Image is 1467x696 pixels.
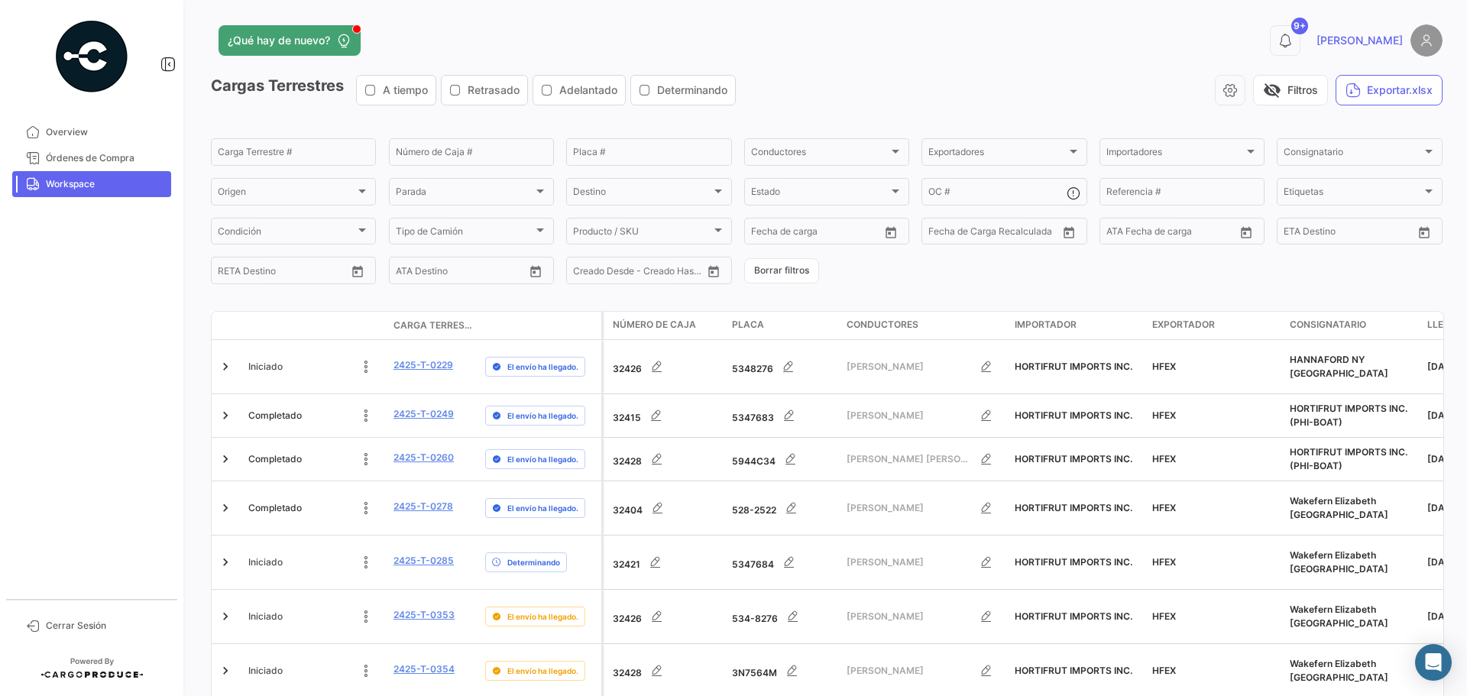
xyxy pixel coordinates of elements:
[211,75,740,105] h3: Cargas Terrestres
[847,664,971,678] span: [PERSON_NAME]
[1106,228,1153,239] input: ATA Desde
[357,76,436,105] button: A tiempo
[1290,318,1366,332] span: Consignatario
[248,409,302,422] span: Completado
[732,400,834,431] div: 5347683
[1015,665,1132,676] span: HORTIFRUT IMPORTS INC.
[53,18,130,95] img: powered-by.png
[613,444,720,474] div: 32428
[218,663,233,678] a: Expand/Collapse Row
[1152,556,1176,568] span: HFEX
[453,267,514,278] input: ATA Hasta
[657,83,727,98] span: Determinando
[1152,318,1215,332] span: Exportador
[1009,312,1146,339] datatable-header-cell: Importador
[1316,33,1403,48] span: [PERSON_NAME]
[1152,665,1176,676] span: HFEX
[507,665,578,677] span: El envío ha llegado.
[242,319,387,332] datatable-header-cell: Estado
[533,76,625,105] button: Adelantado
[46,151,165,165] span: Órdenes de Compra
[507,361,578,373] span: El envío ha llegado.
[46,125,165,139] span: Overview
[248,360,283,374] span: Iniciado
[1015,361,1132,372] span: HORTIFRUT IMPORTS INC.
[479,319,601,332] datatable-header-cell: Delay Status
[1290,604,1388,629] span: Wakefern Elizabeth NJ
[248,501,302,515] span: Completado
[613,493,720,523] div: 32404
[468,83,520,98] span: Retrasado
[346,260,369,283] button: Open calendar
[1164,228,1225,239] input: ATA Hasta
[12,119,171,145] a: Overview
[228,33,330,48] span: ¿Qué hay de nuevo?
[726,312,840,339] datatable-header-cell: Placa
[631,76,735,105] button: Determinando
[218,189,355,199] span: Origen
[46,619,165,633] span: Cerrar Sesión
[1415,644,1452,681] div: Abrir Intercom Messenger
[1015,453,1132,465] span: HORTIFRUT IMPORTS INC.
[46,177,165,191] span: Workspace
[732,493,834,523] div: 528-2522
[1263,81,1281,99] span: visibility_off
[1290,403,1407,428] span: HORTIFRUT IMPORTS INC. (PHI-BOAT)
[732,547,834,578] div: 5347684
[1253,75,1328,105] button: visibility_offFiltros
[744,258,819,283] button: Borrar filtros
[1290,354,1388,379] span: HANNAFORD NY DC
[218,500,233,516] a: Expand/Collapse Row
[1410,24,1443,57] img: placeholder-user.png
[507,610,578,623] span: El envío ha llegado.
[613,351,720,382] div: 32426
[604,312,726,339] datatable-header-cell: Número de Caja
[789,228,850,239] input: Hasta
[507,410,578,422] span: El envío ha llegado.
[847,360,971,374] span: [PERSON_NAME]
[442,76,527,105] button: Retrasado
[1290,658,1388,683] span: Wakefern Elizabeth NJ
[387,312,479,338] datatable-header-cell: Carga Terrestre #
[573,228,711,239] span: Producto / SKU
[751,149,889,160] span: Conductores
[573,189,711,199] span: Destino
[393,554,454,568] a: 2425-T-0285
[1146,312,1284,339] datatable-header-cell: Exportador
[218,452,233,467] a: Expand/Collapse Row
[702,260,725,283] button: Open calendar
[1284,149,1421,160] span: Consignatario
[573,267,630,278] input: Creado Desde
[613,400,720,431] div: 32415
[218,609,233,624] a: Expand/Collapse Row
[1336,75,1443,105] button: Exportar.xlsx
[393,662,455,676] a: 2425-T-0354
[613,318,696,332] span: Número de Caja
[840,312,1009,339] datatable-header-cell: Conductores
[383,83,428,98] span: A tiempo
[732,656,834,686] div: 3N7564M
[1152,610,1176,622] span: HFEX
[218,228,355,239] span: Condición
[613,656,720,686] div: 32428
[732,601,834,632] div: 534-8276
[847,452,971,466] span: [PERSON_NAME] [PERSON_NAME]
[1015,410,1132,421] span: HORTIFRUT IMPORTS INC.
[248,452,302,466] span: Completado
[1015,610,1132,622] span: HORTIFRUT IMPORTS INC.
[1015,502,1132,513] span: HORTIFRUT IMPORTS INC.
[393,608,455,622] a: 2425-T-0353
[396,267,442,278] input: ATA Desde
[1152,361,1176,372] span: HFEX
[1057,221,1080,244] button: Open calendar
[248,555,283,569] span: Iniciado
[256,267,317,278] input: Hasta
[218,359,233,374] a: Expand/Collapse Row
[879,221,902,244] button: Open calendar
[1152,453,1176,465] span: HFEX
[1284,189,1421,199] span: Etiquetas
[507,502,578,514] span: El envío ha llegado.
[393,451,454,465] a: 2425-T-0260
[847,555,971,569] span: [PERSON_NAME]
[396,228,533,239] span: Tipo de Camión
